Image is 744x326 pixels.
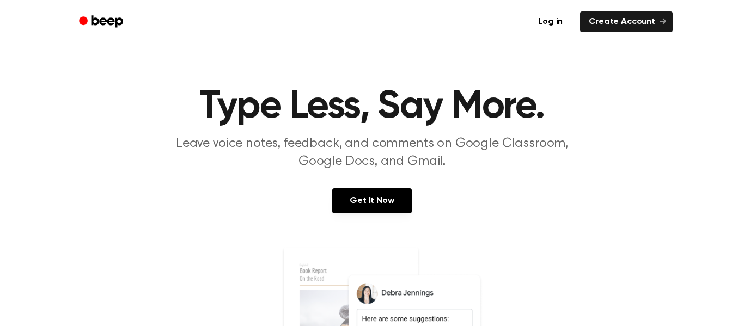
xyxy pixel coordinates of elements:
a: Get It Now [332,188,411,213]
h1: Type Less, Say More. [93,87,651,126]
a: Beep [71,11,133,33]
a: Log in [527,9,574,34]
a: Create Account [580,11,673,32]
p: Leave voice notes, feedback, and comments on Google Classroom, Google Docs, and Gmail. [163,135,581,171]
